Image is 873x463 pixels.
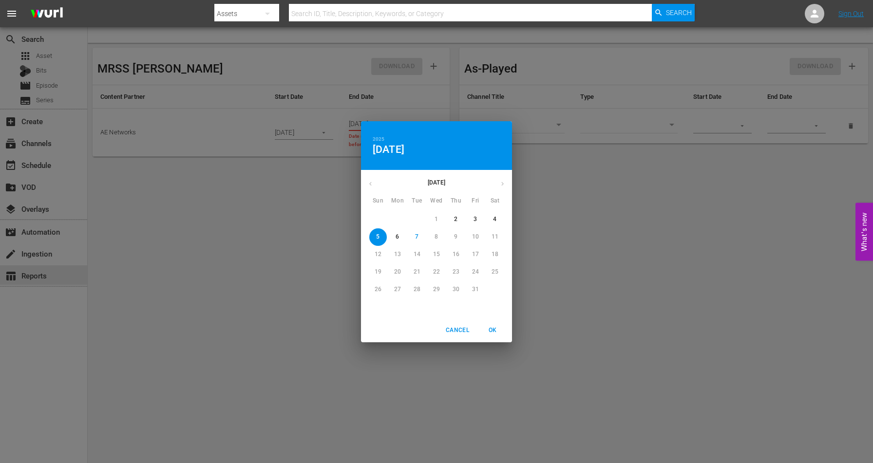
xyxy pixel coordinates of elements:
button: 4 [486,211,504,228]
p: 7 [415,233,418,241]
span: Tue [408,196,426,206]
span: Wed [428,196,445,206]
button: [DATE] [373,143,404,156]
button: 6 [389,228,406,246]
span: Mon [389,196,406,206]
span: OK [481,325,504,335]
p: 6 [396,233,399,241]
button: 5 [369,228,387,246]
span: menu [6,8,18,19]
button: Cancel [442,322,473,338]
p: 5 [376,233,380,241]
button: 2 [447,211,465,228]
span: Search [666,4,692,21]
a: Sign Out [838,10,864,18]
p: [DATE] [380,178,493,187]
button: Open Feedback Widget [855,203,873,260]
span: Fri [467,196,484,206]
button: 2025 [373,135,384,144]
button: 3 [467,211,484,228]
p: 3 [474,215,477,223]
button: OK [477,322,508,338]
img: ans4CAIJ8jUAAAAAAAAAAAAAAAAAAAAAAAAgQb4GAAAAAAAAAAAAAAAAAAAAAAAAJMjXAAAAAAAAAAAAAAAAAAAAAAAAgAT5G... [23,2,70,25]
span: Thu [447,196,465,206]
span: Sun [369,196,387,206]
p: 2 [454,215,457,223]
span: Cancel [446,325,469,335]
span: Sat [486,196,504,206]
button: 7 [408,228,426,246]
p: 4 [493,215,496,223]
